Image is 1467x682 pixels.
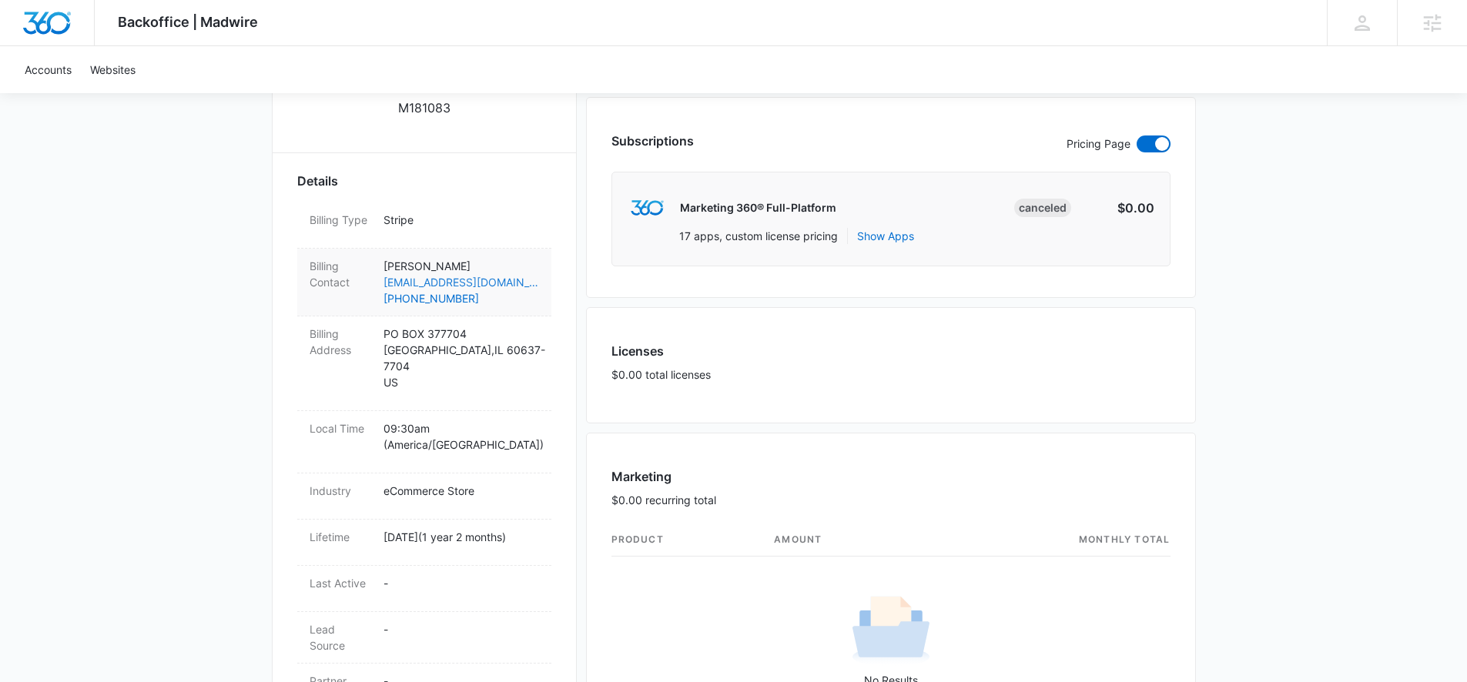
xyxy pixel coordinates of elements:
[680,200,836,216] p: Marketing 360® Full-Platform
[611,492,716,508] p: $0.00 recurring total
[383,420,539,453] p: 09:30am ( America/[GEOGRAPHIC_DATA] )
[297,520,551,566] div: Lifetime[DATE](1 year 2 months)
[679,228,838,244] p: 17 apps, custom license pricing
[310,420,371,436] dt: Local Time
[383,290,539,306] a: [PHONE_NUMBER]
[1014,199,1071,217] div: Canceled
[857,228,914,244] button: Show Apps
[310,212,371,228] dt: Billing Type
[297,249,551,316] div: Billing Contact[PERSON_NAME][EMAIL_ADDRESS][DOMAIN_NAME][PHONE_NUMBER]
[611,132,694,150] h3: Subscriptions
[1082,199,1154,217] p: $0.00
[297,172,338,190] span: Details
[310,326,371,358] dt: Billing Address
[383,274,539,290] a: [EMAIL_ADDRESS][DOMAIN_NAME]
[929,523,1170,557] th: monthly total
[383,212,539,228] p: Stripe
[762,523,929,557] th: amount
[383,575,539,591] p: -
[852,591,929,668] img: No Results
[297,473,551,520] div: IndustryeCommerce Store
[297,411,551,473] div: Local Time09:30am (America/[GEOGRAPHIC_DATA])
[310,575,371,591] dt: Last Active
[383,529,539,545] p: [DATE] ( 1 year 2 months )
[611,342,711,360] h3: Licenses
[297,202,551,249] div: Billing TypeStripe
[383,326,539,390] p: PO BOX 377704 [GEOGRAPHIC_DATA] , IL 60637-7704 US
[383,621,539,637] p: -
[310,258,371,290] dt: Billing Contact
[310,483,371,499] dt: Industry
[297,612,551,664] div: Lead Source-
[310,529,371,545] dt: Lifetime
[15,46,81,93] a: Accounts
[297,566,551,612] div: Last Active-
[611,366,711,383] p: $0.00 total licenses
[383,258,539,274] p: [PERSON_NAME]
[81,46,145,93] a: Websites
[297,316,551,411] div: Billing AddressPO BOX 377704[GEOGRAPHIC_DATA],IL 60637-7704US
[631,200,664,216] img: marketing360Logo
[398,99,450,117] p: M181083
[1067,135,1130,152] p: Pricing Page
[118,14,258,30] span: Backoffice | Madwire
[611,467,716,486] h3: Marketing
[611,523,762,557] th: product
[383,483,539,499] p: eCommerce Store
[310,621,371,654] dt: Lead Source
